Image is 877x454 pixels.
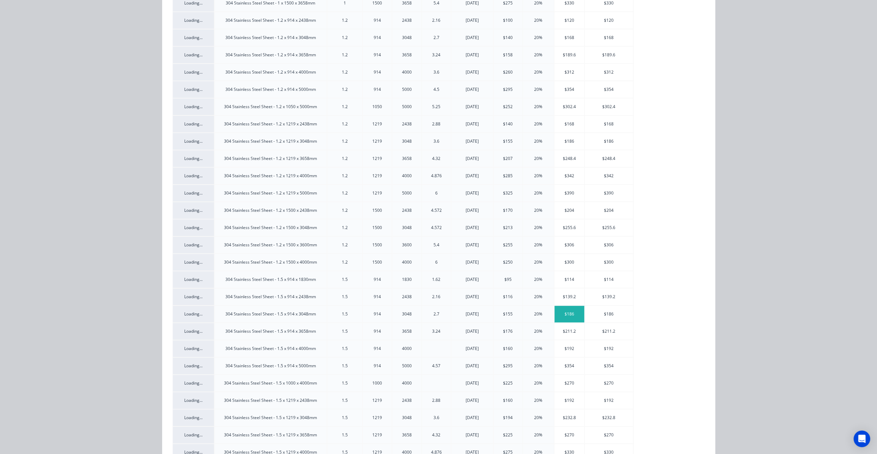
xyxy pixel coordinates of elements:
[554,294,584,300] div: $139.2
[422,415,451,421] div: 3.6
[451,173,493,179] div: [DATE]
[451,242,493,248] div: [DATE]
[494,138,522,144] div: $155
[451,86,493,93] div: [DATE]
[363,225,392,231] div: 1500
[523,294,554,300] div: 20%
[327,311,362,317] div: 1.5
[554,346,584,352] div: $192
[523,52,554,58] div: 20%
[523,155,554,162] div: 20%
[585,104,633,110] div: $302.4
[585,69,633,75] div: $312
[523,104,554,110] div: 20%
[523,17,554,23] div: 20%
[392,86,421,93] div: 5000
[215,242,327,248] div: 304 Stainless Steel Sheet - 1.2 x 1500 x 3600mm
[363,35,392,41] div: 914
[363,121,392,127] div: 1219
[585,432,633,438] div: $270
[422,121,451,127] div: 2.88
[184,86,203,92] span: Loading...
[392,276,421,283] div: 1830
[554,104,584,110] div: $302.4
[523,138,554,144] div: 20%
[363,397,392,404] div: 1219
[392,328,421,334] div: 3658
[422,52,451,58] div: 3.24
[451,17,493,23] div: [DATE]
[327,104,362,110] div: 1.2
[451,69,493,75] div: [DATE]
[363,69,392,75] div: 914
[392,242,421,248] div: 3600
[554,363,584,369] div: $354
[363,138,392,144] div: 1219
[184,242,203,248] span: Loading...
[523,121,554,127] div: 20%
[215,121,327,127] div: 304 Stainless Steel Sheet - 1.2 x 1219 x 2438mm
[523,346,554,352] div: 20%
[523,86,554,93] div: 20%
[215,138,327,144] div: 304 Stainless Steel Sheet - 1.2 x 1219 x 3048mm
[554,397,584,404] div: $192
[554,415,584,421] div: $232.8
[554,328,584,334] div: $211.2
[327,190,362,196] div: 1.2
[184,276,203,282] span: Loading...
[494,311,522,317] div: $155
[422,155,451,162] div: 4.32
[422,294,451,300] div: 2.16
[451,207,493,214] div: [DATE]
[523,35,554,41] div: 20%
[363,415,392,421] div: 1219
[363,17,392,23] div: 914
[422,138,451,144] div: 3.6
[494,225,522,231] div: $213
[363,432,392,438] div: 1219
[215,276,327,283] div: 304 Stainless Steel Sheet - 1.5 x 914 x 1830mm
[327,121,362,127] div: 1.2
[422,17,451,23] div: 2.16
[363,259,392,265] div: 1500
[184,121,203,127] span: Loading...
[215,346,327,352] div: 304 Stainless Steel Sheet - 1.5 x 914 x 4000mm
[392,190,421,196] div: 5000
[184,415,203,420] span: Loading...
[451,138,493,144] div: [DATE]
[585,397,633,404] div: $192
[363,311,392,317] div: 914
[451,432,493,438] div: [DATE]
[327,138,362,144] div: 1.2
[422,328,451,334] div: 3.24
[494,432,522,438] div: $225
[523,225,554,231] div: 20%
[215,380,327,386] div: 304 Stainless Steel Sheet - 1.5 x 1000 x 4000mm
[585,294,633,300] div: $139.2
[585,121,633,127] div: $168
[523,276,554,283] div: 20%
[327,69,362,75] div: 1.2
[363,155,392,162] div: 1219
[523,173,554,179] div: 20%
[215,35,327,41] div: 304 Stainless Steel Sheet - 1.2 x 914 x 3048mm
[585,328,633,334] div: $211.2
[215,225,327,231] div: 304 Stainless Steel Sheet - 1.2 x 1500 x 3048mm
[585,311,633,317] div: $186
[451,155,493,162] div: [DATE]
[327,173,362,179] div: 1.2
[184,328,203,334] span: Loading...
[451,397,493,404] div: [DATE]
[215,294,327,300] div: 304 Stainless Steel Sheet - 1.5 x 914 x 2438mm
[363,173,392,179] div: 1219
[327,397,362,404] div: 1.5
[451,104,493,110] div: [DATE]
[392,138,421,144] div: 3048
[451,121,493,127] div: [DATE]
[392,225,421,231] div: 3048
[494,121,522,127] div: $140
[523,415,554,421] div: 20%
[523,207,554,214] div: 20%
[392,104,421,110] div: 5000
[392,346,421,352] div: 4000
